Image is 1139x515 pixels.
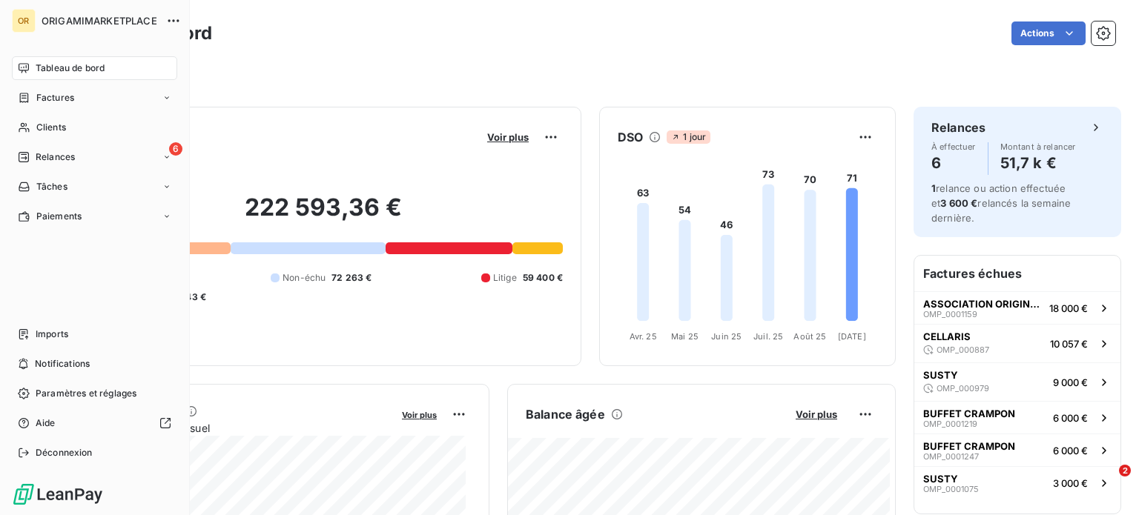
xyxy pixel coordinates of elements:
[36,180,67,193] span: Tâches
[923,369,958,381] span: SUSTY
[931,151,976,175] h4: 6
[796,408,837,420] span: Voir plus
[42,15,157,27] span: ORIGAMIMARKETPLACE
[169,142,182,156] span: 6
[1000,142,1076,151] span: Montant à relancer
[914,466,1120,499] button: SUSTYOMP_00010753 000 €
[914,256,1120,291] h6: Factures échues
[791,408,842,421] button: Voir plus
[1053,412,1088,424] span: 6 000 €
[493,271,517,285] span: Litige
[937,384,989,393] span: OMP_000979
[923,298,1043,310] span: ASSOCIATION ORIGINE FRANCE GARANTIE
[487,131,529,143] span: Voir plus
[1000,151,1076,175] h4: 51,7 k €
[1119,465,1131,476] span: 2
[923,330,971,342] span: CELLARIS
[937,345,989,354] span: OMP_000887
[36,387,136,400] span: Paramètres et réglages
[914,433,1120,466] button: BUFFET CRAMPONOMP_00012476 000 €
[36,416,56,430] span: Aide
[940,197,977,209] span: 3 600 €
[1053,477,1088,489] span: 3 000 €
[523,271,563,285] span: 59 400 €
[1089,465,1124,500] iframe: Intercom live chat
[914,291,1120,324] button: ASSOCIATION ORIGINE FRANCE GARANTIEOMP_000115918 000 €
[753,331,783,342] tspan: Juil. 25
[667,130,710,144] span: 1 jour
[923,473,958,485] span: SUSTY
[923,440,1015,452] span: BUFFET CRAMPON
[914,362,1120,401] button: SUSTYOMP_0009799 000 €
[402,410,437,420] span: Voir plus
[84,193,563,237] h2: 222 593,36 €
[923,310,977,319] span: OMP_0001159
[1049,302,1088,314] span: 18 000 €
[36,210,82,223] span: Paiements
[711,331,742,342] tspan: Juin 25
[1050,338,1088,350] span: 10 057 €
[36,150,75,164] span: Relances
[283,271,326,285] span: Non-échu
[36,121,66,134] span: Clients
[12,482,104,506] img: Logo LeanPay
[1011,21,1086,45] button: Actions
[793,331,826,342] tspan: Août 25
[914,401,1120,433] button: BUFFET CRAMPONOMP_00012196 000 €
[35,357,90,371] span: Notifications
[36,446,93,459] span: Déconnexion
[914,324,1120,362] button: CELLARISOMP_00088710 057 €
[526,405,605,423] h6: Balance âgée
[923,408,1015,419] span: BUFFET CRAMPON
[923,452,979,461] span: OMP_0001247
[36,62,105,75] span: Tableau de bord
[931,182,1071,224] span: relance ou action effectuée et relancés la semaine dernière.
[630,331,657,342] tspan: Avr. 25
[671,331,699,342] tspan: Mai 25
[12,9,36,33] div: OR
[618,128,643,146] h6: DSO
[397,408,441,421] button: Voir plus
[923,419,977,428] span: OMP_0001219
[12,411,177,435] a: Aide
[36,91,74,104] span: Factures
[931,142,976,151] span: À effectuer
[931,182,936,194] span: 1
[1053,376,1088,388] span: 9 000 €
[1053,445,1088,456] span: 6 000 €
[838,331,866,342] tspan: [DATE]
[331,271,372,285] span: 72 263 €
[483,130,533,144] button: Voir plus
[84,420,392,436] span: Chiffre d'affaires mensuel
[923,485,979,494] span: OMP_0001075
[36,328,68,341] span: Imports
[931,119,986,136] h6: Relances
